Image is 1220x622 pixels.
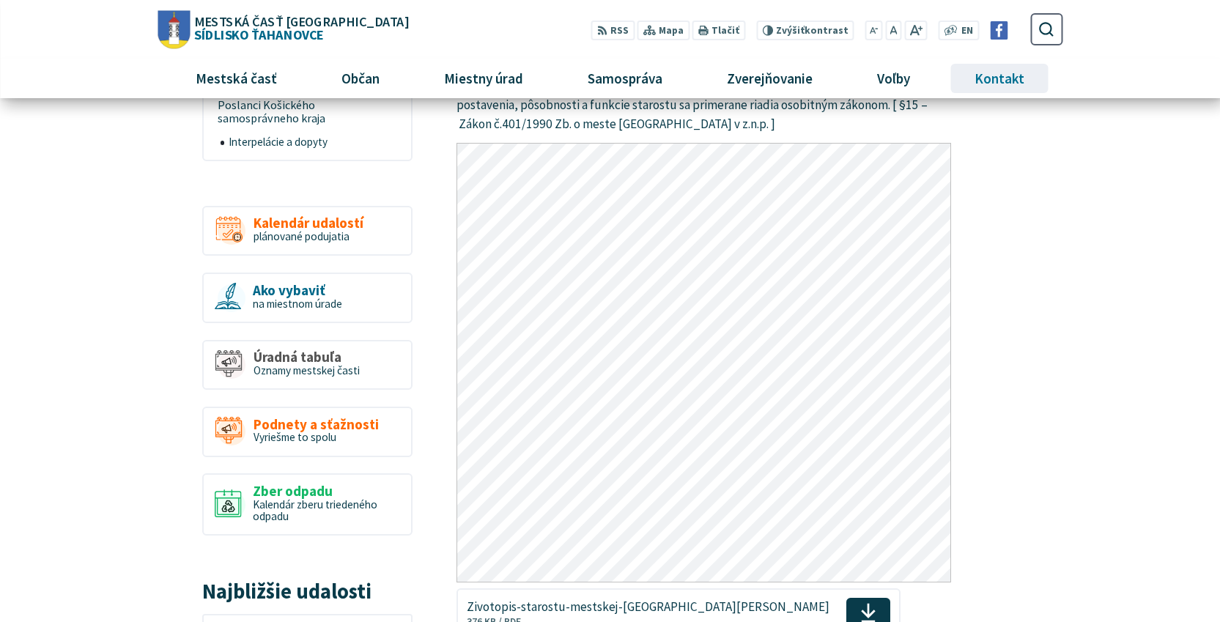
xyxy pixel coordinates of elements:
span: Mapa [659,23,684,39]
span: Poslanci Košického samosprávneho kraja [218,94,397,131]
span: Kontakt [969,59,1030,98]
span: Kalendár udalostí [254,215,363,231]
span: na miestnom úrade [253,297,342,311]
span: Podnety a sťažnosti [254,417,379,432]
span: kontrast [776,25,849,37]
span: plánované podujatia [254,229,350,243]
span: Zverejňovanie [722,59,818,98]
span: RSS [610,23,629,39]
a: Ako vybaviť na miestnom úrade [202,273,413,323]
span: Úradná tabuľa [254,349,360,365]
button: Nastaviť pôvodnú veľkosť písma [885,21,901,40]
span: Oznamy mestskej časti [254,363,360,377]
span: EN [961,23,973,39]
p: (4) Funkcia starostu je nezlučiteľná s funkciou primátora mesta. Ďalšie veci týkajúce sa postaven... [456,78,951,134]
span: Interpelácie a dopyty [229,131,397,155]
button: Tlačiť [692,21,745,40]
span: Tlačiť [711,25,739,37]
a: Interpelácie a dopyty [221,131,406,155]
a: Voľby [851,59,937,98]
a: Mestská časť [169,59,303,98]
img: Prejsť na domovskú stránku [158,10,190,48]
span: Sídlisko Ťahanovce [190,15,408,41]
a: Samospráva [561,59,690,98]
button: Zvýšiťkontrast [756,21,854,40]
img: Prejsť na Facebook stránku [990,21,1008,40]
a: Mapa [637,21,690,40]
a: Kalendár udalostí plánované podujatia [202,206,413,256]
span: Zber odpadu [253,484,400,499]
button: Zväčšiť veľkosť písma [904,21,927,40]
a: Poslanci Košického samosprávneho kraja [209,94,405,131]
span: Ako vybaviť [253,283,342,298]
span: Mestská časť [190,59,282,98]
span: Zivotopis-starostu-mestskej-[GEOGRAPHIC_DATA][PERSON_NAME] [467,600,829,614]
span: Mestská časť [GEOGRAPHIC_DATA] [194,15,408,28]
a: EN [958,23,977,39]
span: Samospráva [582,59,668,98]
a: Zber odpadu Kalendár zberu triedeného odpadu [202,473,413,536]
span: Vyriešme to spolu [254,430,336,444]
a: Zverejňovanie [700,59,840,98]
a: Úradná tabuľa Oznamy mestskej časti [202,340,413,390]
a: Kontakt [948,59,1051,98]
span: Občan [336,59,385,98]
span: Kalendár zberu triedeného odpadu [253,497,377,524]
a: Občan [314,59,406,98]
a: Logo Sídlisko Ťahanovce, prejsť na domovskú stránku. [158,10,408,48]
span: Zvýšiť [776,24,805,37]
a: Miestny úrad [417,59,550,98]
a: RSS [591,21,635,40]
a: Podnety a sťažnosti Vyriešme to spolu [202,407,413,457]
h3: Najbližšie udalosti [202,580,413,603]
button: Zmenšiť veľkosť písma [865,21,883,40]
span: Miestny úrad [438,59,528,98]
span: Voľby [872,59,916,98]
